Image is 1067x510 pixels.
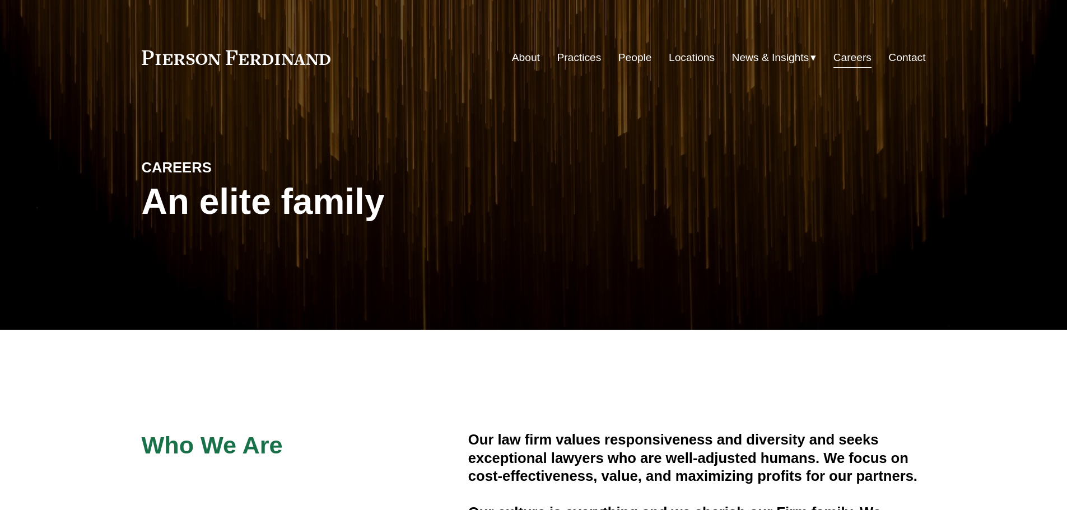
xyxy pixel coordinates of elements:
a: folder dropdown [732,47,817,68]
a: Locations [669,47,715,68]
a: Practices [557,47,601,68]
a: Careers [833,47,872,68]
h4: CAREERS [142,158,338,176]
span: Who We Are [142,432,283,458]
h1: An elite family [142,181,534,222]
span: News & Insights [732,48,809,68]
a: Contact [888,47,925,68]
a: People [618,47,652,68]
a: About [512,47,540,68]
h4: Our law firm values responsiveness and diversity and seeks exceptional lawyers who are well-adjus... [468,431,926,485]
